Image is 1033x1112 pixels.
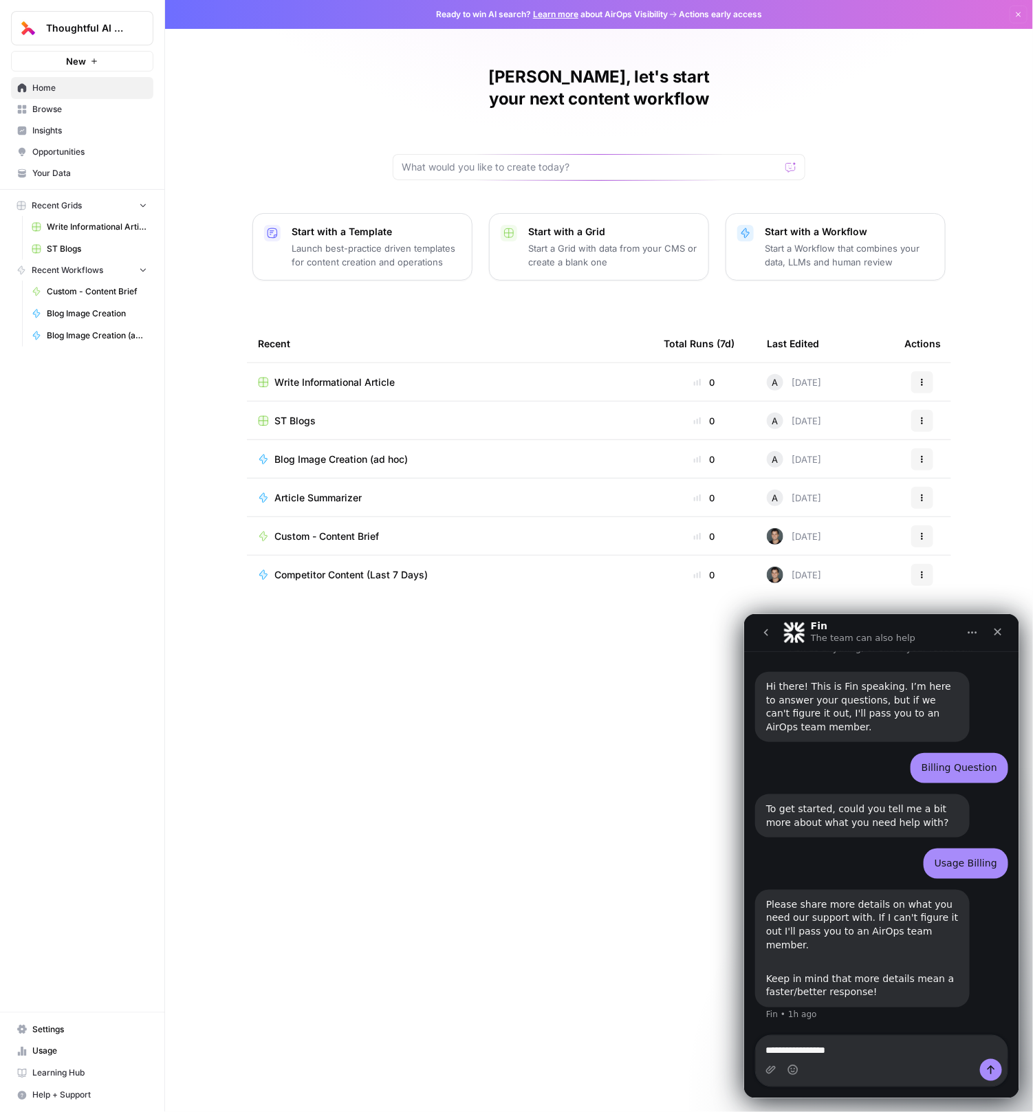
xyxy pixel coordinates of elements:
button: Start with a WorkflowStart a Workflow that combines your data, LLMs and human review [726,213,946,281]
a: Learn more [533,9,578,19]
button: Workspace: Thoughtful AI Content Engine [11,11,153,45]
a: Opportunities [11,141,153,163]
span: Recent Workflows [32,264,103,276]
div: Total Runs (7d) [664,325,735,362]
a: Blog Image Creation (ad hoc) [258,453,642,466]
div: 0 [664,491,745,505]
a: Settings [11,1018,153,1040]
a: Write Informational Article [258,375,642,389]
h1: [PERSON_NAME], let's start your next content workflow [393,66,805,110]
div: [DATE] [767,413,821,429]
a: Write Informational Article [25,216,153,238]
a: Insights [11,120,153,142]
span: Your Data [32,167,147,179]
span: Competitor Content (Last 7 Days) [274,568,428,582]
p: Launch best-practice driven templates for content creation and operations [292,241,461,269]
span: Insights [32,124,147,137]
span: A [772,375,779,389]
div: 0 [664,530,745,543]
div: Actions [904,325,941,362]
a: ST Blogs [258,414,642,428]
span: New [66,54,86,68]
img: klt2gisth7jypmzdkryddvk9ywnb [767,567,783,583]
a: Home [11,77,153,99]
span: Custom - Content Brief [274,530,379,543]
div: [DATE] [767,567,821,583]
span: Recent Grids [32,199,82,212]
button: Help + Support [11,1084,153,1106]
span: Help + Support [32,1089,147,1102]
span: Usage [32,1045,147,1058]
button: Recent Workflows [11,260,153,281]
span: Write Informational Article [47,221,147,233]
button: Start with a GridStart a Grid with data from your CMS or create a blank one [489,213,709,281]
span: ST Blogs [274,414,316,428]
span: A [772,491,779,505]
input: What would you like to create today? [402,160,780,174]
button: Start with a TemplateLaunch best-practice driven templates for content creation and operations [252,213,472,281]
span: Article Summarizer [274,491,362,505]
p: Start a Workflow that combines your data, LLMs and human review [765,241,934,269]
div: 0 [664,453,745,466]
span: Blog Image Creation (ad hoc) [274,453,408,466]
div: Last Edited [767,325,819,362]
div: [DATE] [767,374,821,391]
a: Article Summarizer [258,491,642,505]
span: Opportunities [32,146,147,158]
div: Recent [258,325,642,362]
span: Learning Hub [32,1067,147,1080]
img: klt2gisth7jypmzdkryddvk9ywnb [767,528,783,545]
span: A [772,414,779,428]
a: Blog Image Creation [25,303,153,325]
span: Ready to win AI search? about AirOps Visibility [436,8,668,21]
div: [DATE] [767,451,821,468]
div: 0 [664,568,745,582]
span: A [772,453,779,466]
img: Thoughtful AI Content Engine Logo [16,16,41,41]
span: Write Informational Article [274,375,395,389]
span: Settings [32,1023,147,1036]
span: Blog Image Creation (ad hoc) [47,329,147,342]
div: 0 [664,414,745,428]
span: Blog Image Creation [47,307,147,320]
a: ST Blogs [25,238,153,260]
p: Start with a Grid [528,225,697,239]
span: ST Blogs [47,243,147,255]
span: Actions early access [679,8,762,21]
span: Home [32,82,147,94]
span: Thoughtful AI Content Engine [46,21,129,35]
a: Browse [11,98,153,120]
a: Usage [11,1040,153,1062]
p: Start with a Workflow [765,225,934,239]
p: Start with a Template [292,225,461,239]
a: Blog Image Creation (ad hoc) [25,325,153,347]
iframe: Intercom live chat [744,614,1019,1098]
div: [DATE] [767,528,821,545]
div: 0 [664,375,745,389]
